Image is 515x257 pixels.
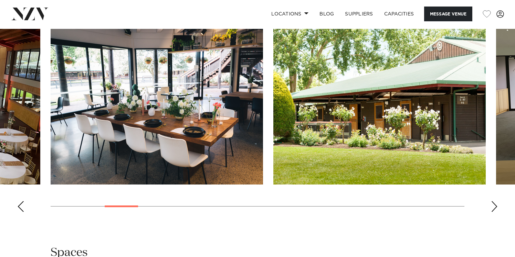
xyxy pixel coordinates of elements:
[51,29,263,185] swiper-slide: 4 / 23
[314,7,339,21] a: BLOG
[266,7,314,21] a: Locations
[273,29,486,185] swiper-slide: 5 / 23
[11,8,49,20] img: nzv-logo.png
[339,7,378,21] a: SUPPLIERS
[379,7,420,21] a: Capacities
[424,7,472,21] button: Message Venue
